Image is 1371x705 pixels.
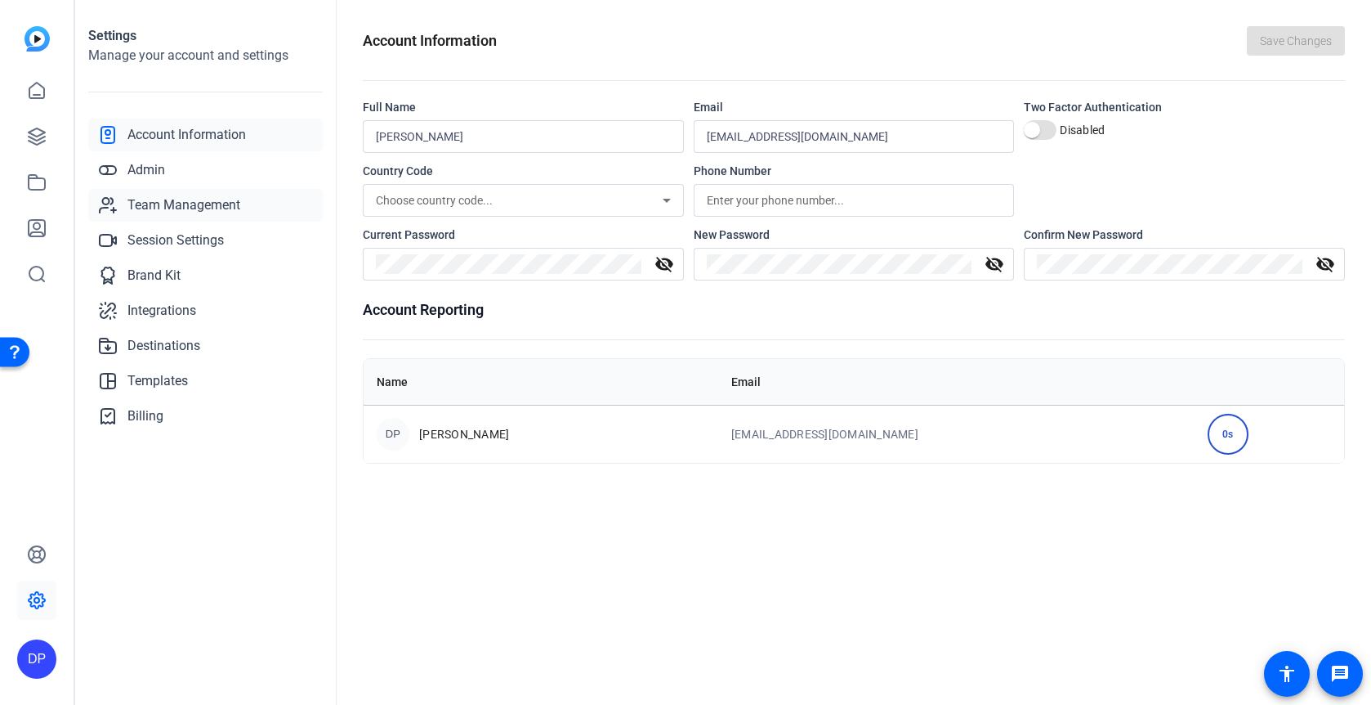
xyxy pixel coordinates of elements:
h1: Settings [88,26,323,46]
span: Destinations [127,336,200,356]
span: Billing [127,406,163,426]
span: Account Information [127,125,246,145]
a: Integrations [88,294,323,327]
div: DP [377,418,409,451]
a: Team Management [88,189,323,222]
h1: Account Reporting [363,299,1345,321]
span: Choose country code... [376,194,493,207]
a: Admin [88,154,323,186]
mat-icon: visibility_off [975,254,1014,274]
input: Enter your email... [707,127,1002,146]
div: Phone Number [694,163,1015,179]
div: Current Password [363,227,684,243]
span: Brand Kit [127,266,181,285]
a: Billing [88,400,323,433]
div: Full Name [363,99,684,115]
h2: Manage your account and settings [88,46,323,65]
th: Email [718,359,1195,405]
div: Confirm New Password [1024,227,1345,243]
a: Templates [88,365,323,397]
mat-icon: visibility_off [1306,254,1345,274]
mat-icon: accessibility [1277,664,1297,684]
div: Two Factor Authentication [1024,99,1345,115]
div: DP [17,640,56,679]
span: [PERSON_NAME] [419,426,509,442]
img: blue-gradient.svg [25,26,50,52]
span: Session Settings [127,231,224,250]
h1: Account Information [363,29,497,52]
td: [EMAIL_ADDRESS][DOMAIN_NAME] [718,405,1195,463]
a: Account Information [88,119,323,151]
label: Disabled [1056,122,1105,138]
div: New Password [694,227,1015,243]
mat-icon: visibility_off [645,254,684,274]
a: Session Settings [88,224,323,257]
span: Templates [127,371,188,391]
a: Brand Kit [88,259,323,292]
span: Team Management [127,195,240,215]
div: 0s [1208,414,1248,455]
th: Name [364,359,718,405]
span: Admin [127,160,165,180]
span: Integrations [127,301,196,321]
div: Country Code [363,163,684,179]
input: Enter your phone number... [707,191,1002,210]
input: Enter your name... [376,127,671,146]
a: Destinations [88,330,323,362]
div: Email [694,99,1015,115]
mat-icon: message [1330,664,1350,684]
